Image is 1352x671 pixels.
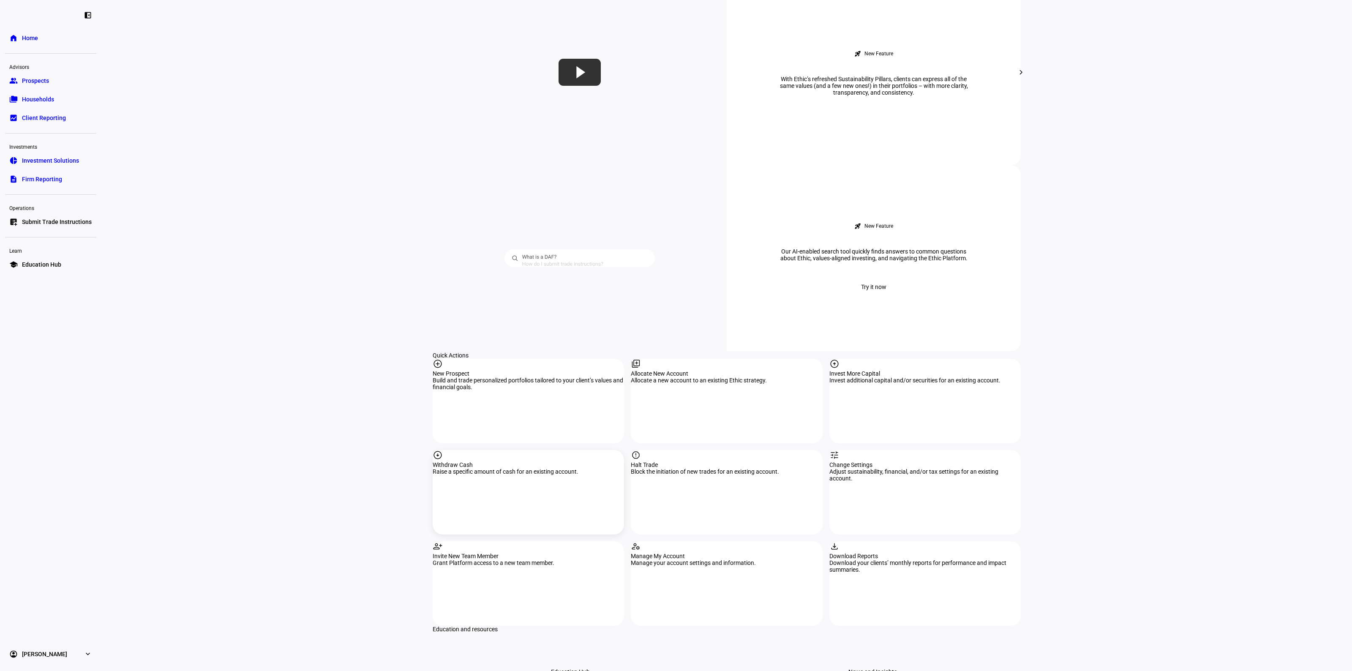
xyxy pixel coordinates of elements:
[854,50,861,57] mat-icon: rocket_launch
[631,377,822,384] div: Allocate a new account to an existing Ethic strategy.
[631,541,641,551] mat-icon: manage_accounts
[433,559,624,566] div: Grant Platform access to a new team member.
[829,461,1021,468] div: Change Settings
[1016,67,1026,77] mat-icon: chevron_right
[5,244,96,256] div: Learn
[631,359,641,369] mat-icon: library_add
[84,650,92,658] eth-mat-symbol: expand_more
[22,260,61,269] span: Education Hub
[631,559,822,566] div: Manage your account settings and information.
[433,359,443,369] mat-icon: add_circle
[22,175,62,183] span: Firm Reporting
[851,278,897,295] button: Try it now
[9,175,18,183] eth-mat-symbol: description
[829,541,840,551] mat-icon: download
[854,223,861,229] mat-icon: rocket_launch
[84,11,92,19] eth-mat-symbol: left_panel_close
[5,140,96,152] div: Investments
[631,450,641,460] mat-icon: report
[829,450,840,460] mat-icon: tune
[631,370,822,377] div: Allocate New Account
[829,553,1021,559] div: Download Reports
[22,34,38,42] span: Home
[9,218,18,226] eth-mat-symbol: list_alt_add
[9,95,18,104] eth-mat-symbol: folder_copy
[861,278,886,295] span: Try it now
[864,223,893,229] div: New Feature
[631,553,822,559] div: Manage My Account
[433,377,624,390] div: Build and trade personalized portfolios tailored to your client’s values and financial goals.
[22,650,67,658] span: [PERSON_NAME]
[829,370,1021,377] div: Invest More Capital
[768,76,979,96] div: With Ethic’s refreshed Sustainability Pillars, clients can express all of the same values (and a ...
[22,76,49,85] span: Prospects
[22,95,54,104] span: Households
[9,650,18,658] eth-mat-symbol: account_circle
[5,72,96,89] a: groupProspects
[5,152,96,169] a: pie_chartInvestment Solutions
[433,461,624,468] div: Withdraw Cash
[433,626,1021,633] div: Education and resources
[829,559,1021,573] div: Download your clients’ monthly reports for performance and impact summaries.
[631,468,822,475] div: Block the initiation of new trades for an existing account.
[9,34,18,42] eth-mat-symbol: home
[22,156,79,165] span: Investment Solutions
[864,50,893,57] div: New Feature
[22,218,92,226] span: Submit Trade Instructions
[433,370,624,377] div: New Prospect
[433,541,443,551] mat-icon: person_add
[433,352,1021,359] div: Quick Actions
[5,171,96,188] a: descriptionFirm Reporting
[9,114,18,122] eth-mat-symbol: bid_landscape
[9,260,18,269] eth-mat-symbol: school
[5,202,96,213] div: Operations
[829,359,840,369] mat-icon: arrow_circle_up
[768,248,979,262] div: Our AI-enabled search tool quickly finds answers to common questions about Ethic, values-aligned ...
[5,91,96,108] a: folder_copyHouseholds
[5,30,96,46] a: homeHome
[433,553,624,559] div: Invite New Team Member
[829,468,1021,482] div: Adjust sustainability, financial, and/or tax settings for an existing account.
[433,468,624,475] div: Raise a specific amount of cash for an existing account.
[631,461,822,468] div: Halt Trade
[9,156,18,165] eth-mat-symbol: pie_chart
[829,377,1021,384] div: Invest additional capital and/or securities for an existing account.
[5,109,96,126] a: bid_landscapeClient Reporting
[5,60,96,72] div: Advisors
[433,450,443,460] mat-icon: arrow_circle_down
[9,76,18,85] eth-mat-symbol: group
[22,114,66,122] span: Client Reporting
